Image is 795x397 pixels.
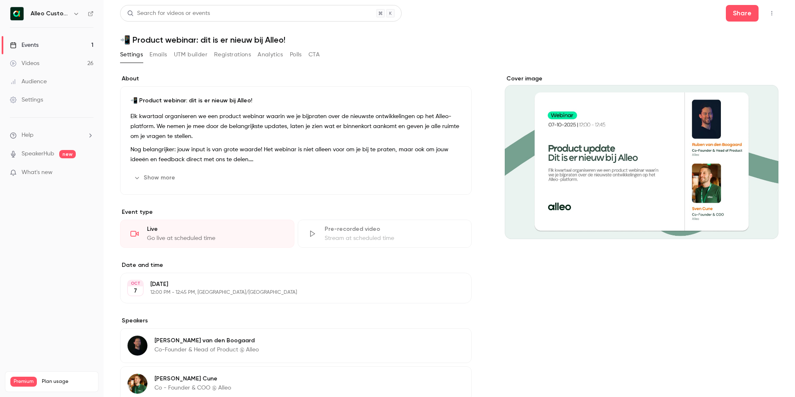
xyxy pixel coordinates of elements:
img: Sven Cune [128,374,147,394]
label: Speakers [120,317,472,325]
li: help-dropdown-opener [10,131,94,140]
div: Events [10,41,39,49]
button: Share [726,5,759,22]
label: Date and time [120,261,472,269]
div: OCT [128,281,143,286]
p: Elk kwartaal organiseren we een product webinar waarin we je bijpraten over de nieuwste ontwikkel... [130,111,461,141]
div: Audience [10,77,47,86]
span: Help [22,131,34,140]
div: Stream at scheduled time [325,234,462,242]
img: Alleo Customer Success [10,7,24,20]
p: 12:00 PM - 12:45 PM, [GEOGRAPHIC_DATA]/[GEOGRAPHIC_DATA] [150,289,428,296]
h1: 📲 Product webinar: dit is er nieuw bij Alleo! [120,35,778,45]
p: Co - Founder & COO @ Alleo [154,384,231,392]
button: CTA [308,48,320,61]
span: Plan usage [42,378,93,385]
button: UTM builder [174,48,207,61]
div: Videos [10,59,39,68]
p: Event type [120,208,472,216]
button: Registrations [214,48,251,61]
div: Settings [10,96,43,104]
p: [PERSON_NAME] Cune [154,375,231,383]
button: Analytics [258,48,283,61]
p: Nog belangrijker: jouw input is van grote waarde! Het webinar is niet alleen voor om je bij te pr... [130,145,461,165]
label: About [120,75,472,83]
div: Live [147,225,284,233]
div: Go live at scheduled time [147,234,284,242]
label: Cover image [505,75,778,83]
p: 📲 Product webinar: dit is er nieuw bij Alleo! [130,97,461,105]
section: Cover image [505,75,778,239]
div: LiveGo live at scheduled time [120,220,294,248]
img: Ruben van den Boogaard [128,336,147,356]
button: Settings [120,48,143,61]
span: What's new [22,168,53,177]
iframe: Noticeable Trigger [84,169,94,177]
p: Co-Founder & Head of Product @ Alleo [154,346,259,354]
span: new [59,150,76,158]
div: Ruben van den Boogaard[PERSON_NAME] van den BoogaardCo-Founder & Head of Product @ Alleo [120,328,472,363]
h6: Alleo Customer Success [31,10,70,18]
button: Polls [290,48,302,61]
button: Show more [130,171,180,184]
div: Search for videos or events [127,9,210,18]
a: SpeakerHub [22,150,54,158]
div: Pre-recorded videoStream at scheduled time [298,220,472,248]
p: [DATE] [150,280,428,288]
p: [PERSON_NAME] van den Boogaard [154,336,259,345]
p: 7 [134,287,137,295]
div: Pre-recorded video [325,225,462,233]
button: Emails [149,48,167,61]
span: Premium [10,377,37,387]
